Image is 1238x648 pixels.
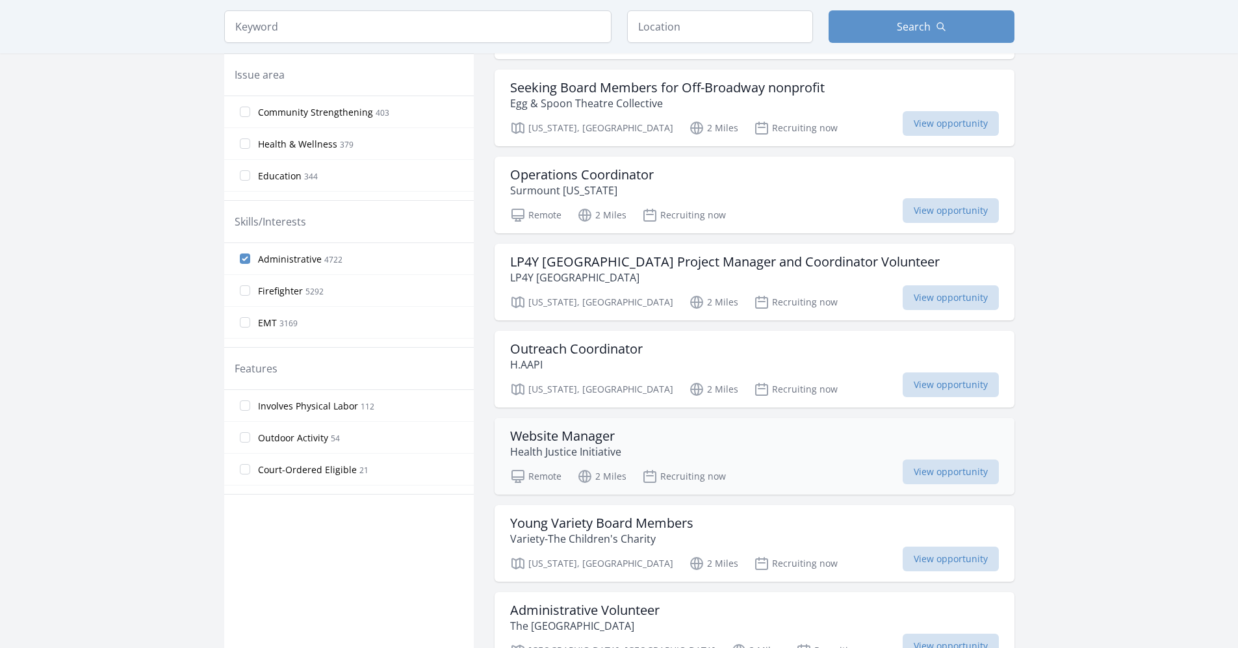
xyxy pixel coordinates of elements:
span: View opportunity [903,285,999,310]
p: Recruiting now [754,294,838,310]
p: Remote [510,469,561,484]
span: 379 [340,139,354,150]
span: 3169 [279,318,298,329]
legend: Issue area [235,67,285,83]
a: LP4Y [GEOGRAPHIC_DATA] Project Manager and Coordinator Volunteer LP4Y [GEOGRAPHIC_DATA] [US_STATE... [495,244,1014,320]
p: H.AAPI [510,357,643,372]
h3: Operations Coordinator [510,167,654,183]
span: Health & Wellness [258,138,337,151]
input: Court-Ordered Eligible 21 [240,464,250,474]
span: 403 [376,107,389,118]
h3: LP4Y [GEOGRAPHIC_DATA] Project Manager and Coordinator Volunteer [510,254,940,270]
input: Administrative 4722 [240,253,250,264]
a: Website Manager Health Justice Initiative Remote 2 Miles Recruiting now View opportunity [495,418,1014,495]
a: Seeking Board Members for Off-Broadway nonprofit Egg & Spoon Theatre Collective [US_STATE], [GEOG... [495,70,1014,146]
span: 54 [331,433,340,444]
p: [US_STATE], [GEOGRAPHIC_DATA] [510,120,673,136]
p: Recruiting now [754,382,838,397]
p: The [GEOGRAPHIC_DATA] [510,618,660,634]
span: EMT [258,317,277,330]
span: 4722 [324,254,342,265]
span: View opportunity [903,111,999,136]
p: LP4Y [GEOGRAPHIC_DATA] [510,270,940,285]
input: Community Strengthening 403 [240,107,250,117]
input: Location [627,10,813,43]
p: Recruiting now [642,469,726,484]
p: 2 Miles [689,120,738,136]
p: Egg & Spoon Theatre Collective [510,96,825,111]
span: Firefighter [258,285,303,298]
h3: Administrative Volunteer [510,603,660,618]
h3: Seeking Board Members for Off-Broadway nonprofit [510,80,825,96]
a: Operations Coordinator Surmount [US_STATE] Remote 2 Miles Recruiting now View opportunity [495,157,1014,233]
p: [US_STATE], [GEOGRAPHIC_DATA] [510,556,673,571]
p: 2 Miles [689,382,738,397]
span: Community Strengthening [258,106,373,119]
legend: Features [235,361,277,376]
p: Variety-The Children's Charity [510,531,693,547]
span: Search [897,19,931,34]
input: Involves Physical Labor 112 [240,400,250,411]
p: Health Justice Initiative [510,444,621,460]
span: Administrative [258,253,322,266]
p: [US_STATE], [GEOGRAPHIC_DATA] [510,382,673,397]
p: 2 Miles [577,207,626,223]
p: 2 Miles [689,294,738,310]
span: Outdoor Activity [258,432,328,445]
a: Outreach Coordinator H.AAPI [US_STATE], [GEOGRAPHIC_DATA] 2 Miles Recruiting now View opportunity [495,331,1014,408]
p: Surmount [US_STATE] [510,183,654,198]
span: Education [258,170,302,183]
input: Firefighter 5292 [240,285,250,296]
span: View opportunity [903,460,999,484]
input: Health & Wellness 379 [240,138,250,149]
span: 21 [359,465,368,476]
h3: Website Manager [510,428,621,444]
span: View opportunity [903,547,999,571]
input: Education 344 [240,170,250,181]
h3: Young Variety Board Members [510,515,693,531]
p: 2 Miles [577,469,626,484]
h3: Outreach Coordinator [510,341,643,357]
legend: Skills/Interests [235,214,306,229]
p: 2 Miles [689,556,738,571]
span: 112 [361,401,374,412]
span: Involves Physical Labor [258,400,358,413]
a: Young Variety Board Members Variety-The Children's Charity [US_STATE], [GEOGRAPHIC_DATA] 2 Miles ... [495,505,1014,582]
span: View opportunity [903,372,999,397]
span: 344 [304,171,318,182]
span: 5292 [305,286,324,297]
p: [US_STATE], [GEOGRAPHIC_DATA] [510,294,673,310]
p: Recruiting now [642,207,726,223]
input: Keyword [224,10,612,43]
button: Search [829,10,1014,43]
p: Recruiting now [754,556,838,571]
span: View opportunity [903,198,999,223]
span: Court-Ordered Eligible [258,463,357,476]
p: Recruiting now [754,120,838,136]
input: EMT 3169 [240,317,250,328]
p: Remote [510,207,561,223]
input: Outdoor Activity 54 [240,432,250,443]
